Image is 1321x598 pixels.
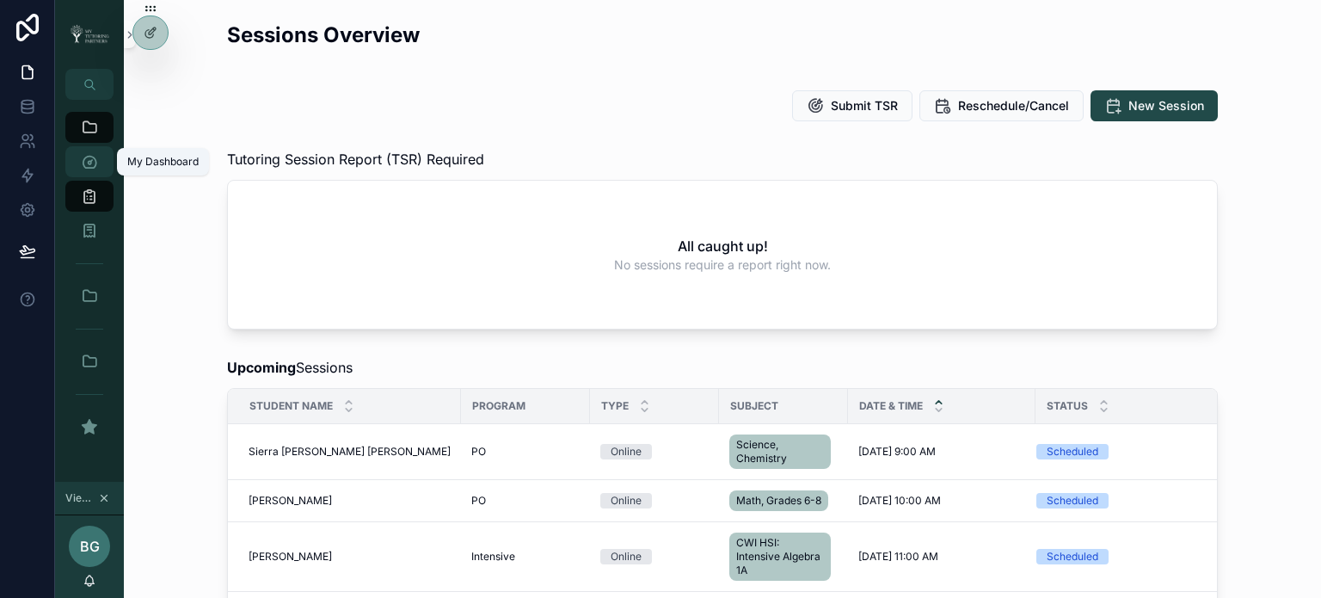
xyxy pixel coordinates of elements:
[55,100,124,465] div: scrollable content
[858,494,941,508] span: [DATE] 10:00 AM
[65,491,95,505] span: Viewing as Bill
[831,97,898,114] span: Submit TSR
[1047,444,1098,459] div: Scheduled
[736,438,824,465] span: Science, Chemistry
[792,90,912,121] button: Submit TSR
[249,550,332,564] span: [PERSON_NAME]
[611,493,642,509] div: Online
[919,90,1084,121] button: Reschedule/Cancel
[736,536,824,577] span: CWI HSI: Intensive Algebra 1A
[736,494,821,508] span: Math, Grades 6-8
[80,536,100,557] span: BG
[614,256,831,274] span: No sessions require a report right now.
[471,445,486,459] span: PO
[65,23,114,46] img: App logo
[471,494,486,508] span: PO
[601,399,629,413] span: Type
[1091,90,1218,121] button: New Session
[1047,493,1098,509] div: Scheduled
[678,236,768,256] h2: All caught up!
[611,444,642,459] div: Online
[730,399,778,413] span: Subject
[227,149,484,170] span: Tutoring Session Report (TSR) Required
[472,399,525,413] span: Program
[858,445,936,459] span: [DATE] 9:00 AM
[471,550,515,564] span: Intensive
[858,550,938,564] span: [DATE] 11:00 AM
[227,357,353,378] span: Sessions
[1128,97,1204,114] span: New Session
[249,399,333,413] span: Student Name
[611,549,642,564] div: Online
[227,359,296,376] strong: Upcoming
[249,445,451,459] span: Sierra [PERSON_NAME] [PERSON_NAME]
[127,155,199,169] div: My Dashboard
[1047,399,1088,413] span: Status
[958,97,1069,114] span: Reschedule/Cancel
[249,494,332,508] span: [PERSON_NAME]
[859,399,923,413] span: Date & Time
[1047,549,1098,564] div: Scheduled
[227,21,420,49] h2: Sessions Overview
